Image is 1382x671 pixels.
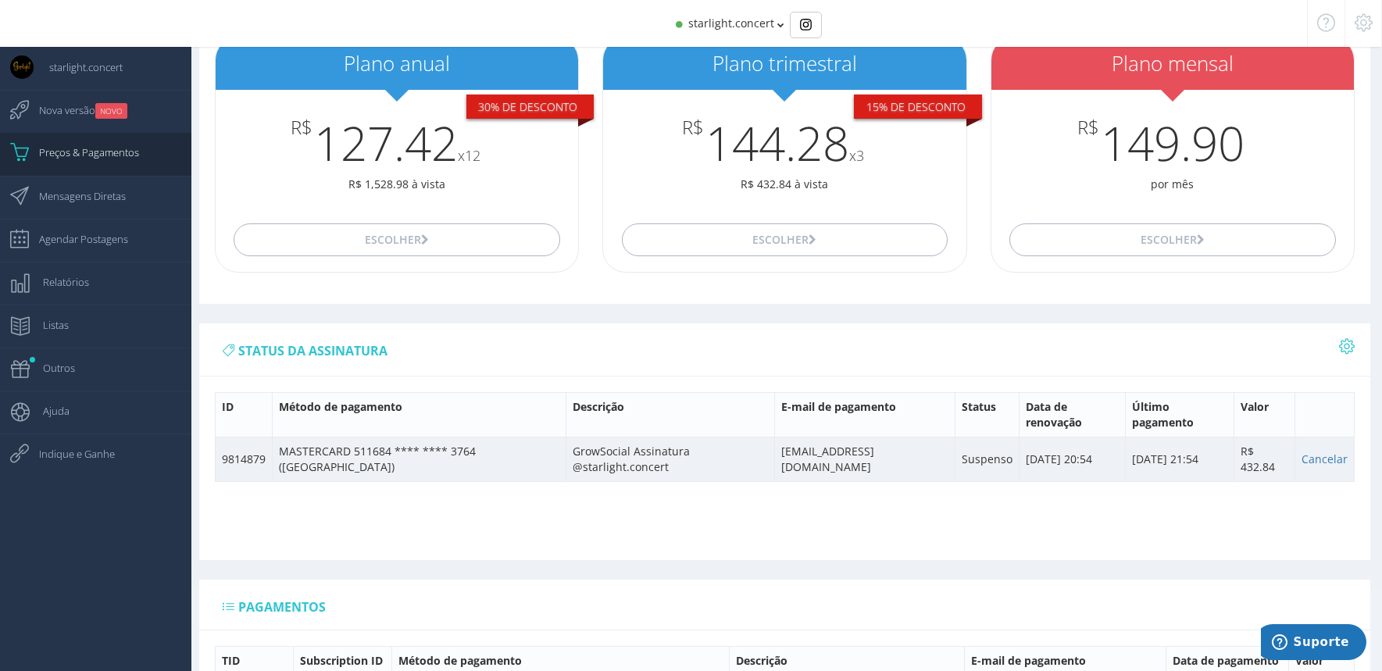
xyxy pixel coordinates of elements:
[27,391,70,430] span: Ajuda
[955,392,1019,437] th: Status
[991,52,1354,75] h2: Plano mensal
[1125,437,1234,481] td: [DATE] 21:54
[23,434,115,473] span: Indique e Ganhe
[238,342,387,359] span: status da assinatura
[682,117,704,137] span: R$
[23,177,126,216] span: Mensagens Diretas
[27,348,75,387] span: Outros
[854,95,982,120] div: 15% De desconto
[775,437,955,481] td: [EMAIL_ADDRESS][DOMAIN_NAME]
[800,19,812,30] img: Instagram_simple_icon.svg
[458,146,480,165] small: x12
[603,117,966,169] h3: 144.28
[849,146,864,165] small: x3
[991,177,1354,192] p: por mês
[216,437,273,481] td: 9814879
[273,437,566,481] td: MASTERCARD 511684 **** **** 3764 ([GEOGRAPHIC_DATA])
[291,117,312,137] span: R$
[566,437,775,481] td: GrowSocial Assinatura @starlight.concert
[775,392,955,437] th: E-mail de pagamento
[27,262,89,302] span: Relatórios
[216,117,578,169] h3: 127.42
[1019,392,1125,437] th: Data de renovação
[1302,451,1348,466] a: Cancelar
[273,392,566,437] th: Método de pagamento
[466,95,595,120] div: 30% De desconto
[23,133,139,172] span: Preços & Pagamentos
[1009,223,1336,256] button: Escolher
[622,223,948,256] button: Escolher
[23,220,128,259] span: Agendar Postagens
[603,52,966,75] h2: Plano trimestral
[234,223,560,256] button: Escolher
[216,177,578,192] p: R$ 1,528.98 à vista
[566,392,775,437] th: Descrição
[1125,392,1234,437] th: Último pagamento
[955,437,1019,481] td: Suspenso
[216,392,273,437] th: ID
[34,48,123,87] span: starlight.concert
[10,55,34,79] img: User Image
[95,103,127,119] small: NOVO
[27,305,69,344] span: Listas
[1234,437,1295,481] td: R$ 432.84
[603,177,966,192] p: R$ 432.84 à vista
[1261,624,1366,663] iframe: Abre um widget para que você possa encontrar mais informações
[790,12,822,38] div: Basic example
[238,598,326,616] span: Pagamentos
[1234,392,1295,437] th: Valor
[688,16,774,30] span: starlight.concert
[23,91,127,130] span: Nova versão
[216,52,578,75] h2: Plano anual
[1019,437,1125,481] td: [DATE] 20:54
[991,117,1354,169] h3: 149.90
[1077,117,1099,137] span: R$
